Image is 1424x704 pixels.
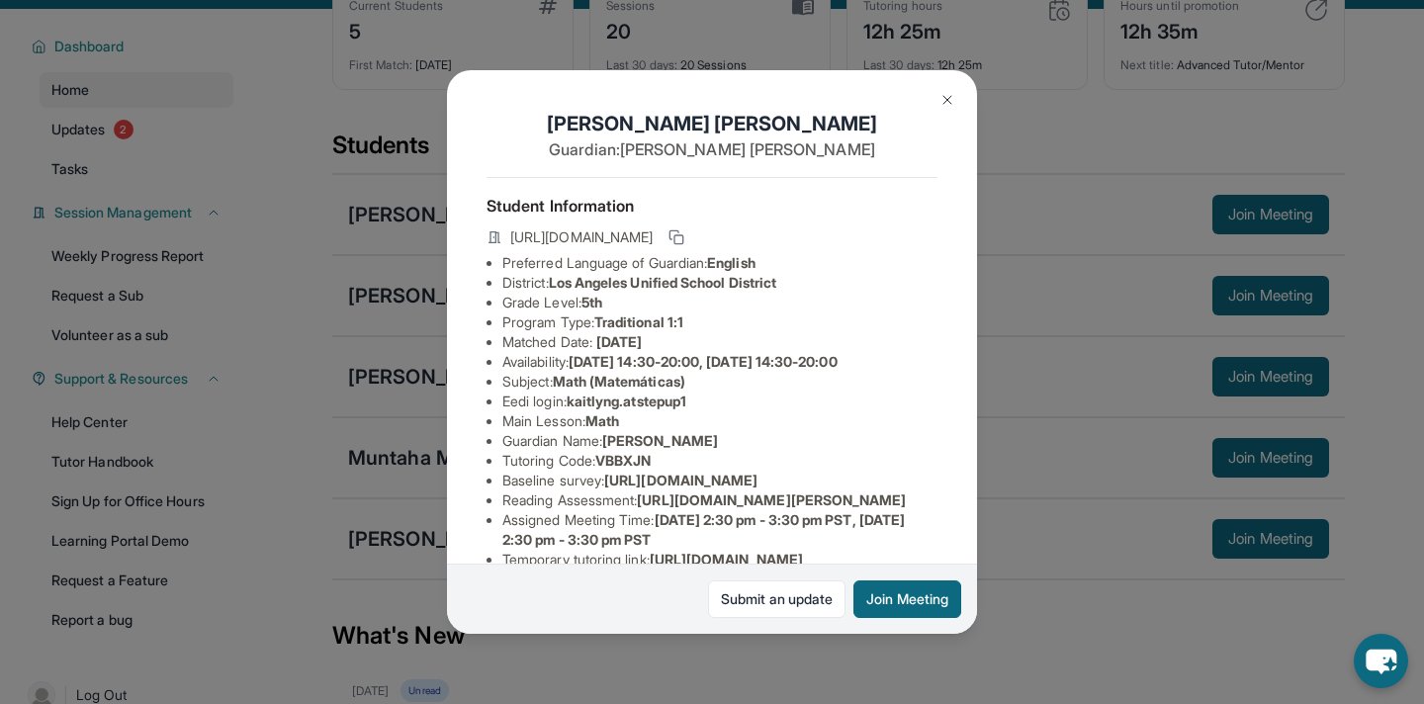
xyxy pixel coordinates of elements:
[487,137,937,161] p: Guardian: [PERSON_NAME] [PERSON_NAME]
[502,273,937,293] li: District:
[502,392,937,411] li: Eedi login :
[502,372,937,392] li: Subject :
[1354,634,1408,688] button: chat-button
[487,110,937,137] h1: [PERSON_NAME] [PERSON_NAME]
[502,431,937,451] li: Guardian Name :
[502,490,937,510] li: Reading Assessment :
[502,352,937,372] li: Availability:
[549,274,776,291] span: Los Angeles Unified School District
[502,253,937,273] li: Preferred Language of Guardian:
[581,294,602,310] span: 5th
[553,373,685,390] span: Math (Matemáticas)
[569,353,838,370] span: [DATE] 14:30-20:00, [DATE] 14:30-20:00
[604,472,757,488] span: [URL][DOMAIN_NAME]
[502,511,905,548] span: [DATE] 2:30 pm - 3:30 pm PST, [DATE] 2:30 pm - 3:30 pm PST
[594,313,683,330] span: Traditional 1:1
[650,551,803,568] span: [URL][DOMAIN_NAME]
[602,432,718,449] span: [PERSON_NAME]
[596,333,642,350] span: [DATE]
[708,580,845,618] a: Submit an update
[487,194,937,218] h4: Student Information
[939,92,955,108] img: Close Icon
[585,412,619,429] span: Math
[502,510,937,550] li: Assigned Meeting Time :
[637,491,906,508] span: [URL][DOMAIN_NAME][PERSON_NAME]
[502,312,937,332] li: Program Type:
[567,393,686,409] span: kaitlyng.atstepup1
[502,332,937,352] li: Matched Date:
[595,452,651,469] span: VBBXJN
[707,254,756,271] span: English
[502,451,937,471] li: Tutoring Code :
[510,227,653,247] span: [URL][DOMAIN_NAME]
[502,411,937,431] li: Main Lesson :
[502,550,937,570] li: Temporary tutoring link :
[853,580,961,618] button: Join Meeting
[502,293,937,312] li: Grade Level:
[502,471,937,490] li: Baseline survey :
[665,225,688,249] button: Copy link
